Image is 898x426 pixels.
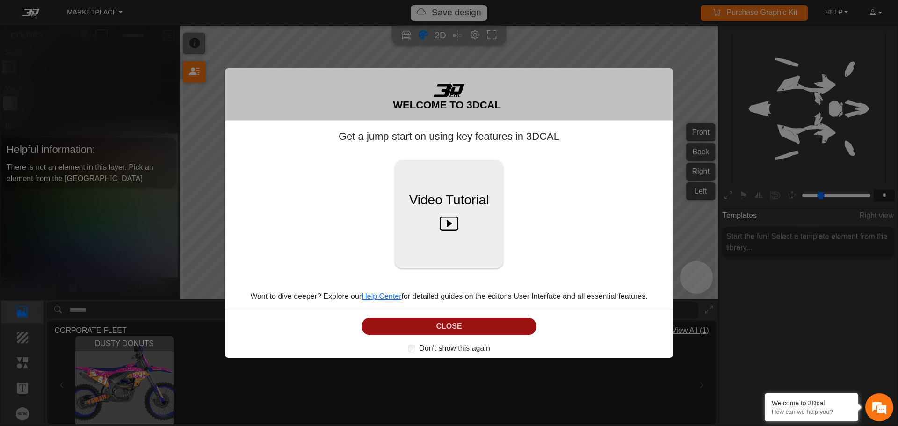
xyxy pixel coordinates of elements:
a: Help Center [362,292,401,300]
div: Conversation(s) [49,49,157,61]
span: Video Tutorial [409,190,489,210]
button: Video Tutorial [395,160,503,268]
h5: WELCOME TO 3DCAL [393,97,501,113]
h5: Get a jump start on using key features in 3DCAL [232,128,666,145]
span: Conversation [5,292,63,299]
label: Don't show this again [419,343,490,354]
p: Want to dive deeper? Explore our for detailed guides on the editor's User Interface and all essen... [232,291,666,302]
button: CLOSE [362,318,536,336]
div: Chat Now [58,219,125,237]
div: Welcome to 3Dcal [772,399,851,407]
div: Articles [120,276,178,305]
div: FAQs [63,276,121,305]
div: Minimize live chat window [153,5,176,27]
span: No previous conversation [50,116,133,205]
p: How can we help you? [772,408,851,415]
